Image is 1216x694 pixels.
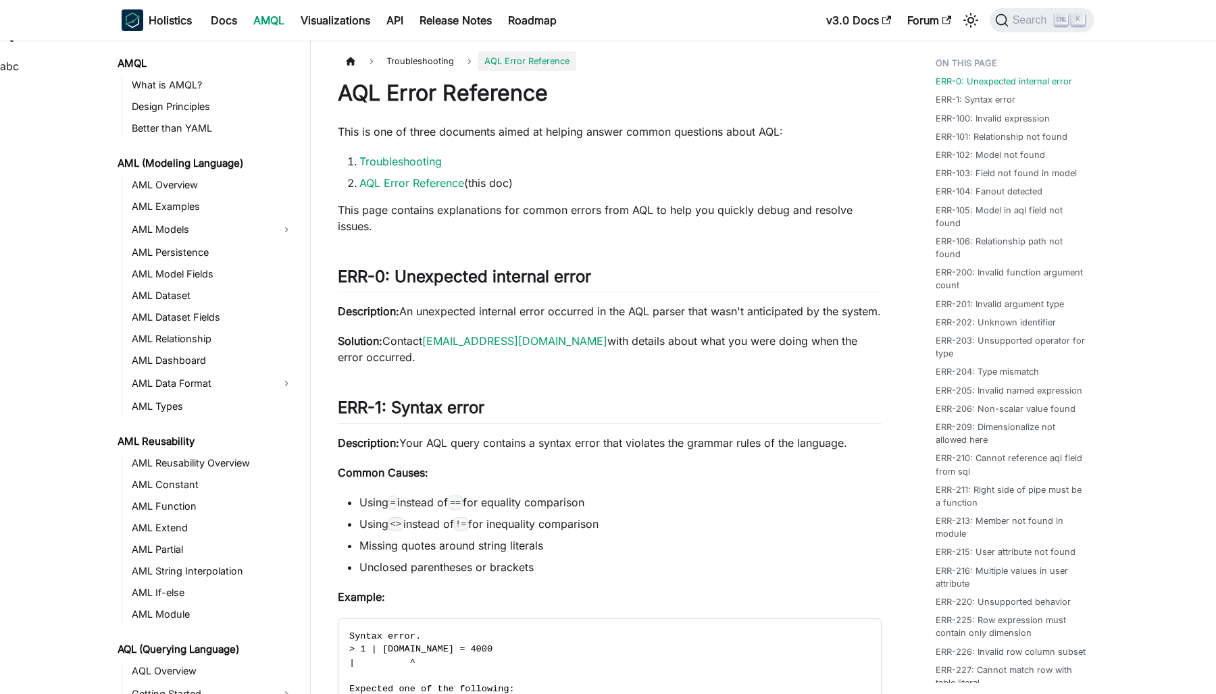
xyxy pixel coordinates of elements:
a: AML Dataset Fields [128,308,299,327]
p: This is one of three documents aimed at helping answer common questions about AQL: [338,124,882,140]
a: AQL Error Reference [359,176,464,190]
a: AML Types [128,397,299,416]
li: (this doc) [359,175,882,191]
code: <> [388,517,403,531]
li: Using instead of for equality comparison [359,494,882,510]
a: HolisticsHolistics [122,9,192,31]
a: ERR-104: Fanout detected [936,185,1042,198]
h1: AQL Error Reference [338,80,882,107]
a: ERR-216: Multiple values in user attribute [936,564,1086,590]
strong: Description: [338,304,399,318]
p: Contact with details about what you were doing when the error occurred. [338,333,882,365]
a: AML String Interpolation [128,562,299,581]
a: Release Notes [411,9,500,31]
p: An unexpected internal error occurred in the AQL parser that wasn't anticipated by the system. [338,303,882,319]
a: AML Data Format [128,373,274,394]
a: ERR-205: Invalid named expression [936,384,1082,397]
a: ERR-220: Unsupported behavior [936,595,1071,608]
a: ERR-225: Row expression must contain only dimension [936,614,1086,639]
a: API [378,9,411,31]
a: v3.0 Docs [818,9,899,31]
img: Holistics [122,9,143,31]
h2: ERR-1: Syntax error [338,398,882,423]
a: ERR-0: Unexpected internal error [936,75,1072,88]
a: AQL (Querying Language) [113,640,299,659]
a: Forum [899,9,959,31]
strong: Common Causes: [338,466,428,479]
a: AML If-else [128,583,299,602]
a: Home page [338,51,363,71]
span: Syntax error. [349,631,421,641]
a: ERR-215: User attribute not found [936,545,1075,558]
a: AML Extend [128,518,299,537]
a: [EMAIL_ADDRESS][DOMAIN_NAME] [422,334,607,348]
strong: Description: [338,436,399,450]
a: Troubleshooting [359,155,442,168]
span: Expected one of the following: [349,684,515,694]
span: AQL Error Reference [478,51,576,71]
a: AMQL [245,9,293,31]
li: Missing quotes around string literals [359,537,882,554]
a: ERR-203: Unsupported operator for type [936,334,1086,360]
a: AML Overview [128,176,299,194]
nav: Docs sidebar [108,41,311,694]
a: ERR-211: Right side of pipe must be a function [936,483,1086,509]
a: ERR-226: Invalid row column subset [936,645,1086,658]
a: ERR-102: Model not found [936,149,1045,161]
a: AML Function [128,497,299,516]
a: AML Reusability [113,432,299,451]
a: ERR-204: Type mismatch [936,365,1039,378]
button: Switch between dark and light mode (currently light mode) [960,9,982,31]
h2: ERR-0: Unexpected internal error [338,267,882,292]
a: ERR-227: Cannot match row with table literal [936,664,1086,689]
a: ERR-103: Field not found in model [936,167,1077,180]
strong: Solution: [338,334,382,348]
p: Your AQL query contains a syntax error that violates the grammar rules of the language. [338,435,882,451]
a: ERR-202: Unknown identifier [936,316,1056,329]
a: AML Dataset [128,286,299,305]
button: Search (Ctrl+K) [990,8,1094,32]
b: Holistics [149,12,192,28]
span: > 1 | [DOMAIN_NAME] = 4000 [349,644,492,654]
span: Troubleshooting [380,51,461,71]
span: | ^ [349,658,415,668]
span: Search [1009,14,1055,26]
a: AML Model Fields [128,265,299,284]
button: Expand sidebar category 'AML Data Format' [274,373,299,394]
a: ERR-201: Invalid argument type [936,298,1064,311]
a: AML Examples [128,197,299,216]
a: AML Constant [128,475,299,494]
a: ERR-1: Syntax error [936,93,1015,106]
nav: Breadcrumbs [338,51,882,71]
a: AML (Modeling Language) [113,154,299,173]
a: Docs [203,9,245,31]
kbd: K [1071,14,1085,26]
a: ERR-105: Model in aql field not found [936,204,1086,230]
a: AML Module [128,605,299,624]
p: This page contains explanations for common errors from AQL to help you quickly debug and resolve ... [338,202,882,234]
a: ERR-200: Invalid function argument count [936,266,1086,292]
a: Visualizations [293,9,378,31]
code: != [454,517,469,531]
button: Expand sidebar category 'AML Models' [274,219,299,240]
strong: Example: [338,590,385,604]
a: What is AMQL? [128,76,299,95]
code: == [448,496,463,509]
a: ERR-100: Invalid expression [936,112,1050,125]
a: AMQL [113,54,299,73]
a: ERR-213: Member not found in module [936,514,1086,540]
a: ERR-209: Dimensionalize not allowed here [936,421,1086,446]
a: AML Relationship [128,329,299,348]
li: Unclosed parentheses or brackets [359,559,882,575]
a: AML Reusability Overview [128,454,299,473]
a: ERR-106: Relationship path not found [936,235,1086,261]
a: Better than YAML [128,119,299,138]
a: ERR-210: Cannot reference aql field from sql [936,452,1086,477]
a: Roadmap [500,9,565,31]
code: = [388,496,397,509]
a: AML Dashboard [128,351,299,370]
a: AML Models [128,219,274,240]
a: AML Partial [128,540,299,559]
li: Using instead of for inequality comparison [359,516,882,532]
a: AML Persistence [128,243,299,262]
